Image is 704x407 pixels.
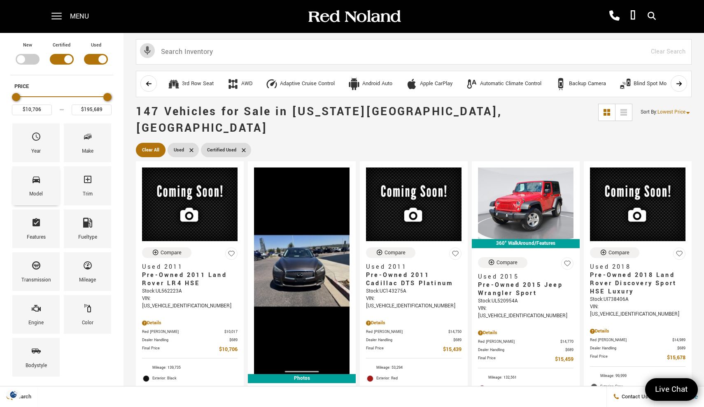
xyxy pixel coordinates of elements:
span: $15,439 [443,345,462,354]
div: Stock : UL562223A [142,288,238,295]
button: Blind Spot MonitorBlind Spot Monitor [615,75,681,93]
span: Year [31,130,41,147]
div: MakeMake [64,123,111,162]
button: Compare Vehicle [142,247,191,258]
button: Compare Vehicle [590,247,639,258]
span: $14,989 [672,337,685,343]
a: Used 2015Pre-Owned 2015 Jeep Wrangler Sport [478,273,573,298]
a: Red [PERSON_NAME] $14,750 [366,329,462,335]
div: 3rd Row Seat [182,80,214,88]
div: ModelModel [12,166,60,205]
span: $10,017 [224,329,238,335]
div: Stock : UC143275A [366,288,462,295]
li: Mileage: 53,294 [366,363,462,373]
div: Engine [28,319,44,328]
div: Make [82,147,93,156]
img: Opt-Out Icon [4,390,23,399]
span: Used 2011 [142,263,231,271]
button: Apple CarPlayApple CarPlay [401,75,457,93]
div: Fueltype [78,233,97,242]
button: Save Vehicle [673,247,685,263]
div: Automatic Climate Control [466,78,478,90]
div: Mileage [79,276,96,285]
input: Search Inventory [136,39,692,65]
label: Certified [53,41,70,49]
span: Final Price [142,345,219,354]
div: Backup Camera [569,80,606,88]
span: Interior: Ebony [152,385,238,393]
div: FueltypeFueltype [64,209,111,248]
a: Final Price $15,678 [590,354,685,362]
a: Final Price $15,459 [478,355,573,364]
div: Transmission [21,276,51,285]
div: Adaptive Cruise Control [280,80,335,88]
div: Color [82,319,93,328]
a: Used 2011Pre-Owned 2011 Cadillac DTS Platinum [366,263,462,288]
div: Backup Camera [555,78,567,90]
span: $15,678 [667,354,685,362]
div: Compare [161,249,182,256]
div: TrimTrim [64,166,111,205]
span: Make [83,130,93,147]
div: ColorColor [64,295,111,334]
div: Stock : UI738406A [590,296,685,303]
svg: Click to toggle on voice search [140,43,155,58]
div: Apple CarPlay [420,80,452,88]
div: 3rd Row Seat [168,78,180,90]
button: Save Vehicle [561,257,573,273]
span: $689 [453,337,462,343]
button: Automatic Climate ControlAutomatic Climate Control [461,75,546,93]
a: Live Chat [645,378,698,401]
span: Red [PERSON_NAME] [590,337,672,343]
span: $689 [677,345,685,351]
img: 2018 Land Rover Discovery Sport HSE Luxury [590,167,685,241]
input: Minimum [12,105,52,115]
button: Adaptive Cruise ControlAdaptive Cruise Control [261,75,339,93]
span: $14,750 [448,329,462,335]
span: Used 2015 [478,273,567,281]
li: Mileage: 99,999 [590,371,685,381]
a: Used 2018Pre-Owned 2018 Land Rover Discovery Sport HSE Luxury [590,263,685,296]
div: VIN: [US_VEHICLE_IDENTIFICATION_NUMBER] [366,295,462,310]
span: Live Chat [651,384,692,395]
label: Used [91,41,101,49]
div: MileageMileage [64,252,111,291]
span: Red [PERSON_NAME] [142,329,224,335]
span: Pre-Owned 2015 Jeep Wrangler Sport [478,281,567,298]
div: Year [31,147,41,156]
a: Dealer Handling $689 [142,337,238,343]
span: 147 Vehicles for Sale in [US_STATE][GEOGRAPHIC_DATA], [GEOGRAPHIC_DATA] [136,104,502,136]
div: Minimum Price [12,93,20,101]
section: Click to Open Cookie Consent Modal [4,390,23,399]
a: Red [PERSON_NAME] $14,989 [590,337,685,343]
span: Pre-Owned 2011 Cadillac DTS Platinum [366,271,455,288]
button: Backup CameraBackup Camera [550,75,611,93]
a: Dealer Handling $689 [590,345,685,351]
div: Maximum Price [103,93,112,101]
a: Final Price $15,439 [366,345,462,354]
img: 2015 Jeep Wrangler Sport [478,167,573,239]
span: Interior: Light Linen/Cocoa [376,385,462,393]
span: Dealer Handling [590,345,677,351]
span: Exterior: Gray [600,383,685,391]
span: Fueltype [83,216,93,233]
span: Clear All [142,145,159,155]
div: Stock : UL520954A [478,298,573,305]
div: FeaturesFeatures [12,209,60,248]
a: Red [PERSON_NAME] $10,017 [142,329,238,335]
a: Dealer Handling $689 [478,347,573,353]
span: Engine [31,301,41,319]
span: Used [174,145,184,155]
a: Dealer Handling $689 [366,337,462,343]
span: Used 2011 [366,263,455,271]
li: Mileage: 132,561 [478,372,573,383]
span: Exterior: Firecracker Red Clear Coat [488,384,573,393]
div: EngineEngine [12,295,60,334]
div: Pricing Details - Pre-Owned 2011 Land Rover LR4 HSE 4WD [142,319,238,327]
span: Bodystyle [31,344,41,361]
span: Transmission [31,258,41,276]
span: $14,770 [560,339,573,345]
div: Features [27,233,46,242]
img: 2011 Land Rover LR4 HSE [142,167,238,241]
button: Compare Vehicle [478,257,527,268]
